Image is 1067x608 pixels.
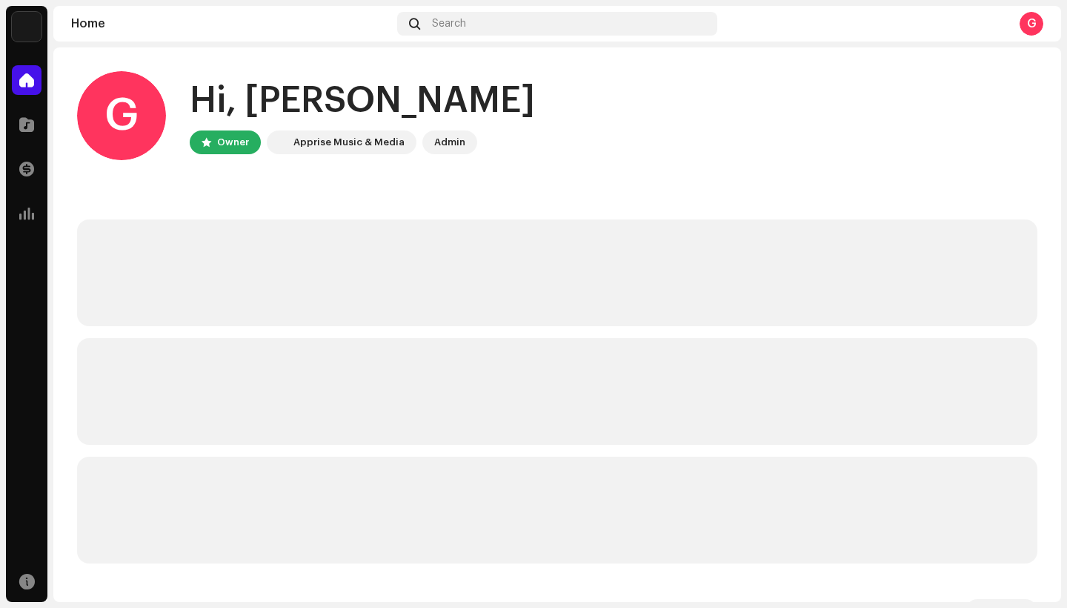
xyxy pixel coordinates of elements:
div: Home [71,18,391,30]
div: G [1020,12,1043,36]
span: Search [432,18,466,30]
div: Admin [434,133,465,151]
div: G [77,71,166,160]
div: Owner [217,133,249,151]
img: 1c16f3de-5afb-4452-805d-3f3454e20b1b [12,12,41,42]
div: Hi, [PERSON_NAME] [190,77,535,125]
div: Apprise Music & Media [293,133,405,151]
img: 1c16f3de-5afb-4452-805d-3f3454e20b1b [270,133,287,151]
